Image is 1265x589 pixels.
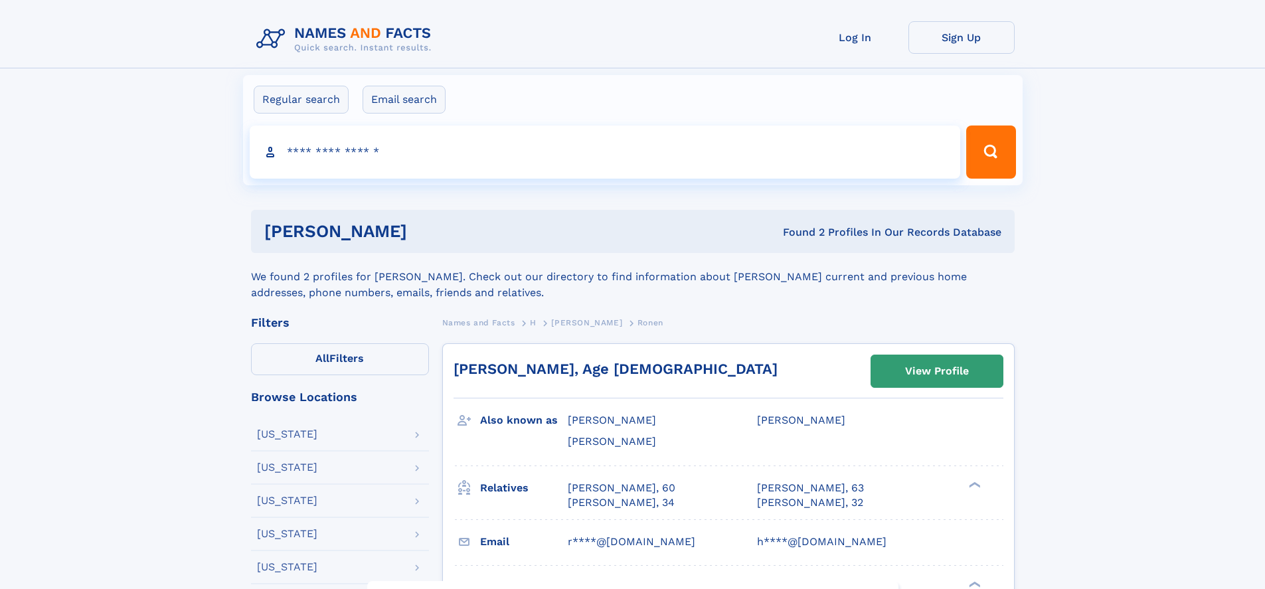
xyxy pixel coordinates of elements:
[568,435,656,448] span: [PERSON_NAME]
[595,225,1001,240] div: Found 2 Profiles In Our Records Database
[757,414,845,426] span: [PERSON_NAME]
[908,21,1015,54] a: Sign Up
[251,21,442,57] img: Logo Names and Facts
[257,495,317,506] div: [US_STATE]
[757,481,864,495] a: [PERSON_NAME], 63
[530,314,537,331] a: H
[966,580,981,588] div: ❯
[480,477,568,499] h3: Relatives
[251,391,429,403] div: Browse Locations
[251,253,1015,301] div: We found 2 profiles for [PERSON_NAME]. Check out our directory to find information about [PERSON_...
[530,318,537,327] span: H
[568,481,675,495] a: [PERSON_NAME], 60
[637,318,663,327] span: Ronen
[551,314,622,331] a: [PERSON_NAME]
[257,429,317,440] div: [US_STATE]
[250,126,961,179] input: search input
[905,356,969,386] div: View Profile
[966,126,1015,179] button: Search Button
[871,355,1003,387] a: View Profile
[264,223,595,240] h1: [PERSON_NAME]
[802,21,908,54] a: Log In
[480,531,568,553] h3: Email
[257,462,317,473] div: [US_STATE]
[480,409,568,432] h3: Also known as
[568,414,656,426] span: [PERSON_NAME]
[257,562,317,572] div: [US_STATE]
[315,352,329,365] span: All
[551,318,622,327] span: [PERSON_NAME]
[454,361,778,377] a: [PERSON_NAME], Age [DEMOGRAPHIC_DATA]
[257,529,317,539] div: [US_STATE]
[363,86,446,114] label: Email search
[966,480,981,489] div: ❯
[251,317,429,329] div: Filters
[251,343,429,375] label: Filters
[254,86,349,114] label: Regular search
[568,495,675,510] a: [PERSON_NAME], 34
[442,314,515,331] a: Names and Facts
[757,495,863,510] a: [PERSON_NAME], 32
